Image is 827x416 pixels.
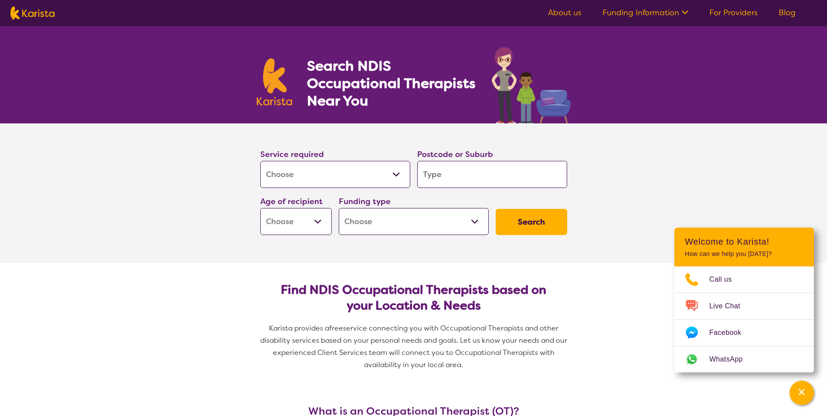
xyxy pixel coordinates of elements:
p: How can we help you [DATE]? [685,250,803,258]
span: Call us [709,273,742,286]
a: About us [548,7,582,18]
label: Age of recipient [260,196,323,207]
label: Service required [260,149,324,160]
h1: Search NDIS Occupational Therapists Near You [307,57,476,109]
div: Channel Menu [674,228,814,372]
span: WhatsApp [709,353,753,366]
label: Funding type [339,196,391,207]
ul: Choose channel [674,266,814,372]
img: Karista logo [10,7,54,20]
span: free [329,324,343,333]
button: Search [496,209,567,235]
a: Funding Information [602,7,688,18]
span: service connecting you with Occupational Therapists and other disability services based on your p... [260,324,569,369]
h2: Find NDIS Occupational Therapists based on your Location & Needs [267,282,560,314]
button: Channel Menu [790,381,814,405]
a: Blog [779,7,796,18]
img: Karista logo [257,58,293,106]
input: Type [417,161,567,188]
a: For Providers [709,7,758,18]
a: Web link opens in a new tab. [674,346,814,372]
span: Karista provides a [269,324,329,333]
img: occupational-therapy [492,47,571,123]
span: Live Chat [709,300,751,313]
span: Facebook [709,326,752,339]
label: Postcode or Suburb [417,149,493,160]
h2: Welcome to Karista! [685,236,803,247]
